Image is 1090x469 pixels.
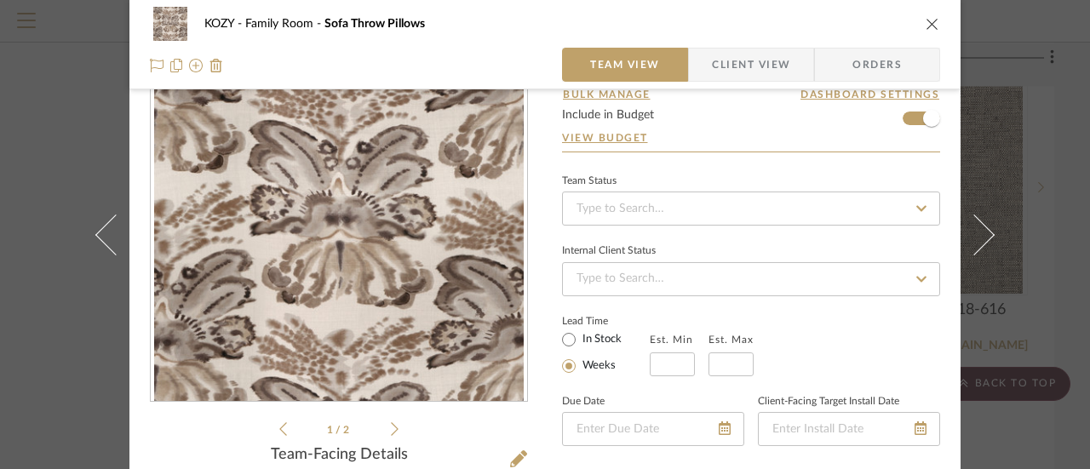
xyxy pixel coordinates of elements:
a: View Budget [562,131,940,145]
button: Bulk Manage [562,87,651,102]
img: Remove from project [209,59,223,72]
div: Team-Facing Details [150,446,528,465]
label: Weeks [579,358,616,374]
label: Est. Min [650,334,693,346]
input: Type to Search… [562,262,940,296]
input: Type to Search… [562,192,940,226]
label: Client-Facing Target Install Date [758,398,899,406]
span: 1 [327,425,336,435]
div: 0 [151,32,527,402]
img: 3452cb62-a439-4fc0-8405-69fddcffcbc9_436x436.jpg [154,32,524,402]
span: 2 [343,425,352,435]
button: Dashboard Settings [800,87,940,102]
div: Team Status [562,177,617,186]
label: Est. Max [708,334,754,346]
span: Orders [834,48,921,82]
div: Internal Client Status [562,247,656,255]
label: Lead Time [562,313,650,329]
mat-radio-group: Select item type [562,329,650,376]
input: Enter Due Date [562,412,744,446]
label: In Stock [579,332,622,347]
span: / [336,425,343,435]
span: KOZY [204,18,245,30]
label: Due Date [562,398,605,406]
img: 3452cb62-a439-4fc0-8405-69fddcffcbc9_48x40.jpg [150,7,191,41]
span: Family Room [245,18,324,30]
span: Sofa Throw Pillows [324,18,425,30]
span: Team View [590,48,660,82]
button: close [925,16,940,31]
input: Enter Install Date [758,412,940,446]
span: Client View [712,48,790,82]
